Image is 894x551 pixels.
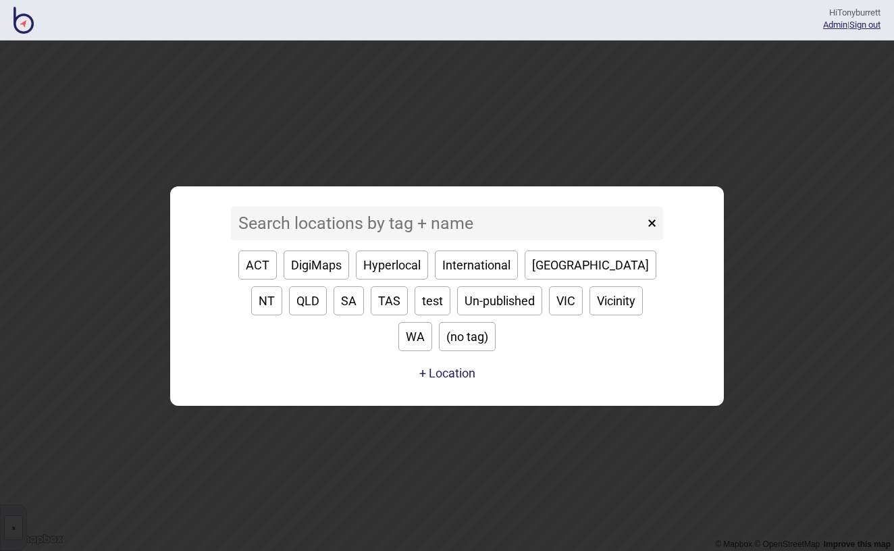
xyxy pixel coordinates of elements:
[398,322,432,351] button: WA
[823,7,880,19] div: Hi Tonyburrett
[14,7,34,34] img: BindiMaps CMS
[289,286,327,315] button: QLD
[416,361,479,386] a: + Location
[238,251,277,280] button: ACT
[356,251,428,280] button: Hyperlocal
[823,20,847,30] a: Admin
[231,207,644,240] input: Search locations by tag + name
[525,251,656,280] button: [GEOGRAPHIC_DATA]
[439,322,496,351] button: (no tag)
[334,286,364,315] button: SA
[419,366,475,380] button: + Location
[251,286,282,315] button: NT
[284,251,349,280] button: DigiMaps
[415,286,450,315] button: test
[457,286,542,315] button: Un-published
[589,286,643,315] button: Vicinity
[849,20,880,30] button: Sign out
[641,207,663,240] button: ×
[549,286,583,315] button: VIC
[371,286,408,315] button: TAS
[435,251,518,280] button: International
[823,20,849,30] span: |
